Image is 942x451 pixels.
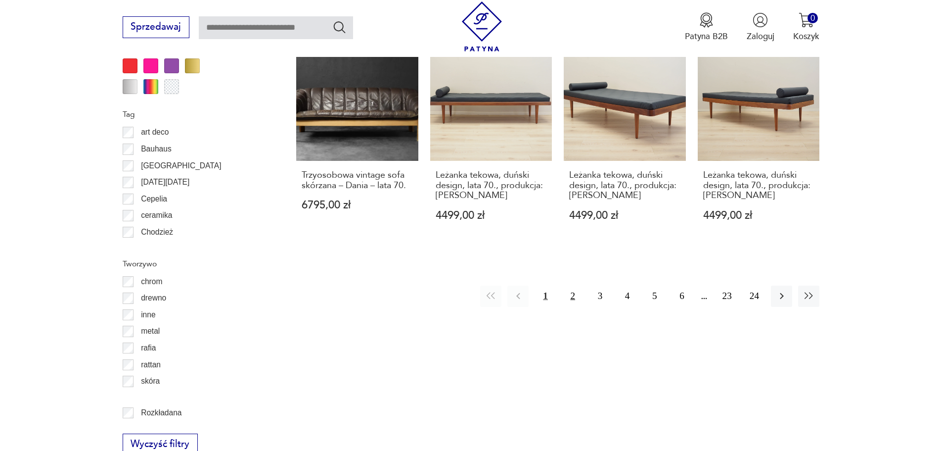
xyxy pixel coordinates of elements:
a: Trzyosobowa vintage sofa skórzana – Dania – lata 70.Trzyosobowa vintage sofa skórzana – Dania – l... [296,39,418,244]
button: 2 [562,286,583,307]
p: Tag [123,108,268,121]
p: drewno [141,292,166,304]
p: tkanina [141,392,166,404]
p: [GEOGRAPHIC_DATA] [141,159,221,172]
button: 1 [535,286,556,307]
p: ceramika [141,209,172,222]
p: metal [141,325,160,338]
p: art deco [141,126,169,139]
h3: Leżanka tekowa, duński design, lata 70., produkcja: [PERSON_NAME] [569,170,680,200]
p: 4499,00 zł [569,210,680,221]
p: 4499,00 zł [703,210,814,221]
p: Chodzież [141,226,173,239]
p: [DATE][DATE] [141,176,189,189]
button: 5 [644,286,665,307]
h3: Leżanka tekowa, duński design, lata 70., produkcja: [PERSON_NAME] [436,170,547,200]
button: Sprzedawaj [123,16,189,38]
p: Cepelia [141,193,167,205]
p: Zaloguj [747,31,774,42]
img: Ikona koszyka [799,12,814,28]
p: skóra [141,375,160,388]
h3: Trzyosobowa vintage sofa skórzana – Dania – lata 70. [302,170,413,191]
p: Tworzywo [123,257,268,270]
button: 0Koszyk [793,12,819,42]
p: Ćmielów [141,243,171,255]
button: 4 [617,286,638,307]
p: Patyna B2B [685,31,728,42]
img: Ikonka użytkownika [753,12,768,28]
p: inne [141,308,155,321]
p: rafia [141,342,156,354]
p: rattan [141,358,161,371]
button: 3 [589,286,611,307]
h3: Leżanka tekowa, duński design, lata 70., produkcja: [PERSON_NAME] [703,170,814,200]
div: 0 [807,13,818,23]
p: Koszyk [793,31,819,42]
button: 23 [717,286,738,307]
p: 6795,00 zł [302,200,413,210]
p: Rozkładana [141,406,181,419]
img: Patyna - sklep z meblami i dekoracjami vintage [457,1,507,51]
a: Leżanka tekowa, duński design, lata 70., produkcja: DaniaLeżanka tekowa, duński design, lata 70.,... [564,39,686,244]
button: Zaloguj [747,12,774,42]
a: Leżanka tekowa, duński design, lata 70., produkcja: DaniaLeżanka tekowa, duński design, lata 70.,... [430,39,552,244]
a: Sprzedawaj [123,24,189,32]
button: Patyna B2B [685,12,728,42]
button: Szukaj [332,20,347,34]
a: Leżanka tekowa, duński design, lata 70., produkcja: DaniaLeżanka tekowa, duński design, lata 70.,... [698,39,820,244]
p: 4499,00 zł [436,210,547,221]
p: Bauhaus [141,143,172,155]
a: Ikona medaluPatyna B2B [685,12,728,42]
img: Ikona medalu [699,12,714,28]
button: 24 [744,286,765,307]
button: 6 [671,286,692,307]
p: chrom [141,275,162,288]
